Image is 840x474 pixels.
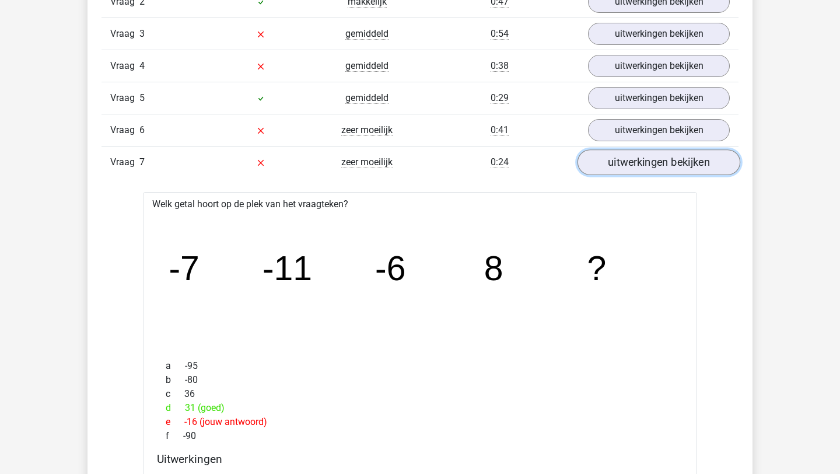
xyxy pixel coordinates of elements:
[166,429,183,443] span: f
[110,155,139,169] span: Vraag
[588,55,730,77] a: uitwerkingen bekijken
[588,87,730,109] a: uitwerkingen bekijken
[157,452,683,466] h4: Uitwerkingen
[139,92,145,103] span: 5
[166,401,185,415] span: d
[262,250,312,288] tspan: -11
[157,387,683,401] div: 36
[341,156,393,168] span: zeer moeilijk
[345,92,388,104] span: gemiddeld
[341,124,393,136] span: zeer moeilijk
[345,60,388,72] span: gemiddeld
[588,23,730,45] a: uitwerkingen bekijken
[491,124,509,136] span: 0:41
[139,60,145,71] span: 4
[491,156,509,168] span: 0:24
[166,359,185,373] span: a
[110,59,139,73] span: Vraag
[110,91,139,105] span: Vraag
[157,429,683,443] div: -90
[166,415,184,429] span: e
[485,250,504,288] tspan: 8
[588,250,607,288] tspan: ?
[491,92,509,104] span: 0:29
[139,28,145,39] span: 3
[157,415,683,429] div: -16 (jouw antwoord)
[157,373,683,387] div: -80
[491,60,509,72] span: 0:38
[491,28,509,40] span: 0:54
[376,250,407,288] tspan: -6
[157,359,683,373] div: -95
[139,156,145,168] span: 7
[139,124,145,135] span: 6
[169,250,200,288] tspan: -7
[110,123,139,137] span: Vraag
[110,27,139,41] span: Vraag
[166,387,184,401] span: c
[588,119,730,141] a: uitwerkingen bekijken
[157,401,683,415] div: 31 (goed)
[166,373,185,387] span: b
[577,149,740,175] a: uitwerkingen bekijken
[345,28,388,40] span: gemiddeld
